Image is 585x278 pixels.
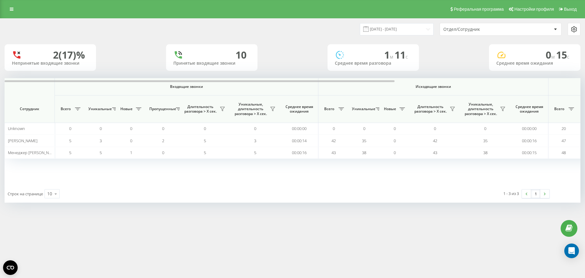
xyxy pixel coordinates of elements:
span: Реферальная программа [454,7,504,12]
span: 5 [204,138,206,143]
td: 00:00:16 [280,147,318,159]
div: Отдел/Сотрудник [443,27,516,32]
span: 3 [100,138,102,143]
div: Принятые входящие звонки [173,61,250,66]
span: м [551,53,556,60]
span: 0 [434,126,436,131]
span: Всего [551,107,567,111]
td: 00:00:00 [280,123,318,135]
span: Уникальные, длительность разговора > Х сек. [463,102,498,116]
span: Среднее время ожидания [515,104,544,114]
span: 1 [130,150,132,155]
span: [PERSON_NAME] [8,138,37,143]
span: 20 [562,126,566,131]
span: 42 [433,138,437,143]
span: 43 [331,150,336,155]
span: 0 [484,126,486,131]
span: 5 [100,150,102,155]
span: Настройки профиля [514,7,554,12]
span: Среднее время ожидания [285,104,314,114]
span: Сотрудник [10,107,49,111]
span: 0 [130,138,132,143]
span: 38 [362,150,366,155]
span: Входящие звонки [71,84,302,89]
span: 35 [483,138,487,143]
span: 42 [331,138,336,143]
div: Open Intercom Messenger [564,244,579,258]
td: 00:00:15 [510,147,548,159]
button: Open CMP widget [3,260,18,275]
div: 10 [47,191,52,197]
span: c [406,53,408,60]
span: Всего [321,107,337,111]
span: 2 [162,138,164,143]
span: 47 [562,138,566,143]
span: Unknown [8,126,25,131]
span: м [390,53,395,60]
td: 00:00:14 [280,135,318,146]
a: 1 [531,190,540,198]
span: 0 [254,126,256,131]
span: 5 [254,150,256,155]
div: Среднее время ожидания [496,61,573,66]
div: 2 (17)% [53,49,85,61]
span: Новые [382,107,398,111]
span: 0 [546,48,556,61]
span: 0 [204,126,206,131]
span: 0 [130,126,132,131]
span: 0 [162,150,164,155]
span: c [567,53,569,60]
span: Длительность разговора > Х сек. [413,104,448,114]
span: 0 [333,126,335,131]
span: 48 [562,150,566,155]
span: Новые [119,107,134,111]
td: 00:00:16 [510,135,548,146]
span: 38 [483,150,487,155]
div: 1 - 3 из 3 [503,190,519,197]
span: Исходящие звонки [333,84,534,89]
span: Длительность разговора > Х сек. [183,104,218,114]
span: 0 [100,126,102,131]
span: Менеджер [PERSON_NAME] [8,150,58,155]
span: 11 [395,48,408,61]
span: Уникальные [352,107,374,111]
span: 0 [162,126,164,131]
span: 5 [204,150,206,155]
div: Среднее время разговора [335,61,412,66]
span: 0 [69,126,71,131]
span: 5 [69,150,71,155]
span: 0 [394,150,396,155]
div: Непринятые входящие звонки [12,61,89,66]
span: Выход [564,7,577,12]
span: Всего [58,107,73,111]
span: Строк на странице [8,191,43,197]
span: 15 [556,48,569,61]
span: 43 [433,150,437,155]
span: 5 [69,138,71,143]
span: 1 [384,48,395,61]
span: Пропущенные [149,107,174,111]
td: 00:00:00 [510,123,548,135]
span: 0 [394,126,396,131]
span: Уникальные, длительность разговора > Х сек. [233,102,268,116]
span: 0 [363,126,365,131]
span: 0 [394,138,396,143]
span: 35 [362,138,366,143]
div: 10 [236,49,246,61]
span: Уникальные [88,107,110,111]
span: 3 [254,138,256,143]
